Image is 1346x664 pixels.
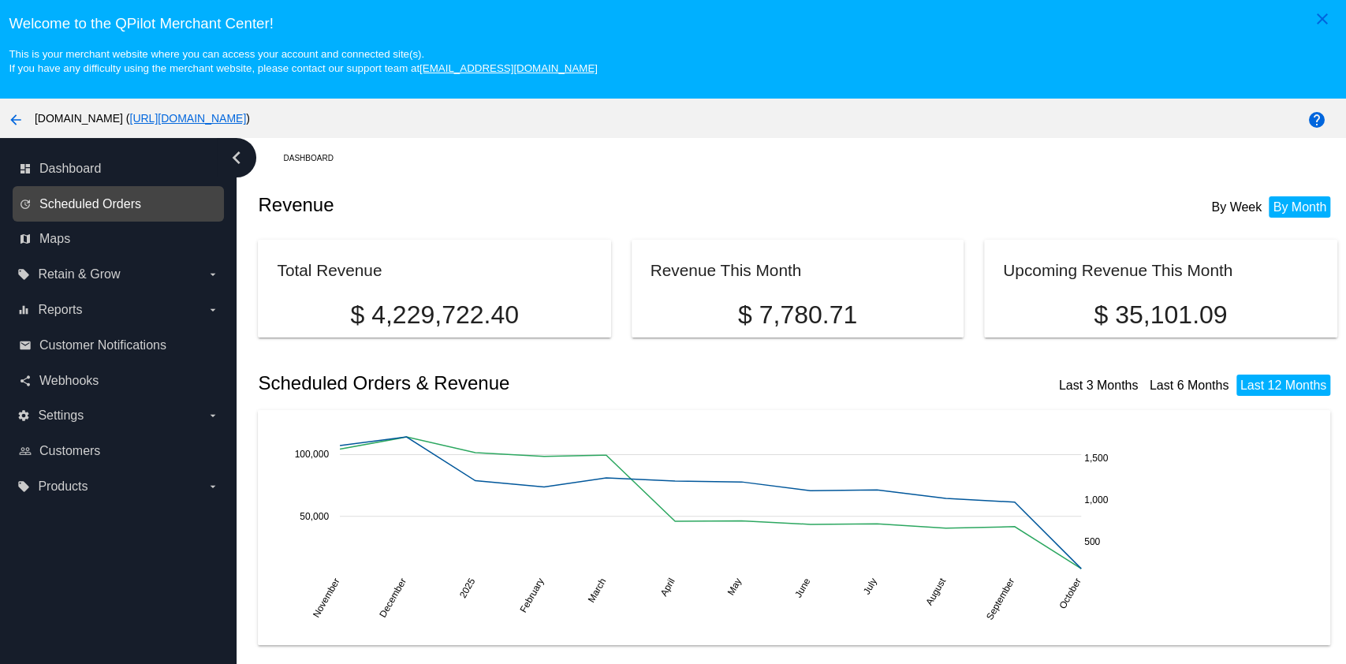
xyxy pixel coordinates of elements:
a: Last 3 Months [1059,379,1139,392]
i: local_offer [17,480,30,493]
text: 1,000 [1084,494,1108,505]
span: Settings [38,408,84,423]
li: By Week [1207,196,1266,218]
text: May [725,576,744,598]
h2: Revenue [258,194,797,216]
text: August [924,576,949,607]
text: October [1057,576,1083,611]
span: Customer Notifications [39,338,166,353]
h2: Upcoming Revenue This Month [1003,261,1232,279]
text: April [658,576,677,599]
span: Customers [39,444,100,458]
text: September [984,576,1016,622]
li: By Month [1269,196,1330,218]
p: $ 4,229,722.40 [277,300,591,330]
a: [URL][DOMAIN_NAME] [129,112,246,125]
p: $ 7,780.71 [651,300,945,330]
text: December [378,576,409,620]
text: 50,000 [300,511,330,522]
span: Scheduled Orders [39,197,141,211]
i: arrow_drop_down [207,480,219,493]
text: March [586,576,609,605]
text: June [793,576,813,599]
text: 100,000 [295,449,330,460]
mat-icon: close [1313,9,1332,28]
span: Dashboard [39,162,101,176]
text: November [311,576,342,620]
span: [DOMAIN_NAME] ( ) [35,112,250,125]
i: map [19,233,32,245]
text: July [861,576,879,596]
a: people_outline Customers [19,438,219,464]
a: Dashboard [283,146,347,170]
i: dashboard [19,162,32,175]
span: Maps [39,232,70,246]
a: update Scheduled Orders [19,192,219,217]
mat-icon: arrow_back [6,110,25,129]
i: arrow_drop_down [207,409,219,422]
span: Webhooks [39,374,99,388]
span: Retain & Grow [38,267,120,282]
span: Reports [38,303,82,317]
text: 2025 [457,576,478,599]
small: This is your merchant website where you can access your account and connected site(s). If you hav... [9,48,597,74]
a: dashboard Dashboard [19,156,219,181]
a: Last 6 Months [1150,379,1229,392]
a: map Maps [19,226,219,252]
i: settings [17,409,30,422]
a: Last 12 Months [1240,379,1326,392]
a: share Webhooks [19,368,219,394]
h3: Welcome to the QPilot Merchant Center! [9,15,1337,32]
i: email [19,339,32,352]
h2: Revenue This Month [651,261,802,279]
text: 500 [1084,536,1100,547]
i: update [19,198,32,211]
a: email Customer Notifications [19,333,219,358]
text: February [518,576,546,615]
span: Products [38,479,88,494]
h2: Total Revenue [277,261,382,279]
i: arrow_drop_down [207,304,219,316]
i: share [19,375,32,387]
i: arrow_drop_down [207,268,219,281]
a: [EMAIL_ADDRESS][DOMAIN_NAME] [419,62,598,74]
h2: Scheduled Orders & Revenue [258,372,797,394]
i: local_offer [17,268,30,281]
i: equalizer [17,304,30,316]
i: people_outline [19,445,32,457]
mat-icon: help [1307,110,1326,129]
p: $ 35,101.09 [1003,300,1318,330]
i: chevron_left [224,145,249,170]
text: 1,500 [1084,453,1108,464]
